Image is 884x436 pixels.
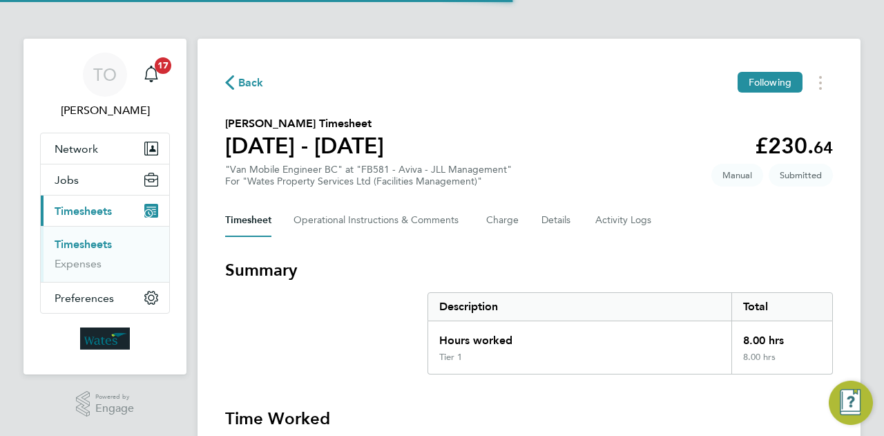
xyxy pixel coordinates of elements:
a: Timesheets [55,238,112,251]
span: Back [238,75,264,91]
span: This timesheet is Submitted. [769,164,833,187]
span: Preferences [55,292,114,305]
div: Summary [427,292,833,375]
button: Engage Resource Center [829,381,873,425]
img: wates-logo-retina.png [80,328,130,350]
button: Timesheets [41,196,169,226]
span: Tyran Oscislawski [40,102,170,119]
span: TO [93,66,117,84]
button: Back [225,74,264,91]
h1: [DATE] - [DATE] [225,132,384,160]
app-decimal: £230. [755,133,833,159]
div: For "Wates Property Services Ltd (Facilities Management)" [225,176,512,187]
span: This timesheet was manually created. [711,164,763,187]
div: Total [731,293,832,321]
button: Timesheets Menu [808,72,833,93]
button: Preferences [41,283,169,313]
div: Description [428,293,731,321]
span: Timesheets [55,205,112,218]
div: 8.00 hrs [731,352,832,374]
div: 8.00 hrs [731,321,832,352]
button: Details [541,204,573,237]
div: Tier 1 [439,352,462,363]
div: "Van Mobile Engineer BC" at "FB581 - Aviva - JLL Management" [225,164,512,187]
div: Hours worked [428,321,731,352]
h2: [PERSON_NAME] Timesheet [225,115,384,132]
button: Timesheet [225,204,271,237]
span: Jobs [55,173,79,187]
span: 64 [814,138,833,158]
span: Engage [95,403,134,415]
button: Network [41,133,169,164]
button: Jobs [41,164,169,195]
span: Following [749,76,791,88]
span: Network [55,142,98,155]
h3: Time Worked [225,408,833,430]
a: Powered byEngage [76,391,135,417]
div: Timesheets [41,226,169,282]
nav: Main navigation [23,39,186,375]
a: Expenses [55,257,102,270]
a: Go to home page [40,328,170,350]
button: Operational Instructions & Comments [294,204,464,237]
a: TO[PERSON_NAME] [40,53,170,119]
button: Charge [486,204,519,237]
h3: Summary [225,259,833,281]
span: 17 [155,57,171,74]
button: Activity Logs [595,204,653,237]
a: 17 [137,53,165,97]
span: Powered by [95,391,134,403]
button: Following [738,72,803,93]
